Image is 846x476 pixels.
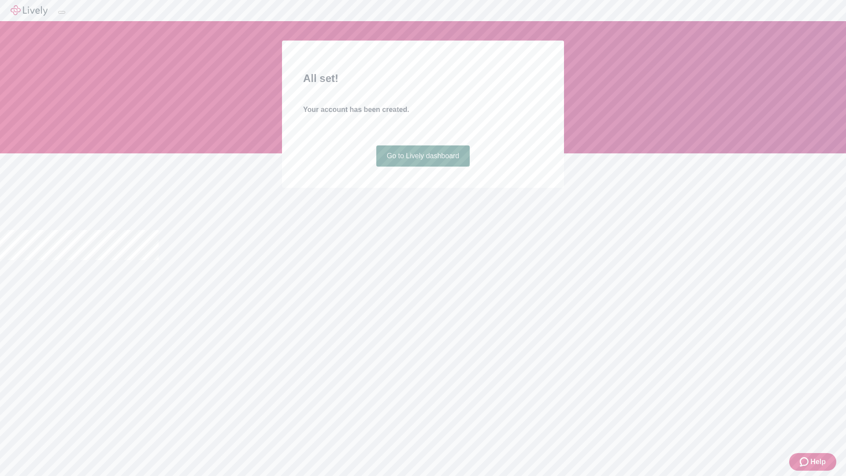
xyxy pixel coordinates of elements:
[376,145,470,167] a: Go to Lively dashboard
[303,71,543,86] h2: All set!
[11,5,48,16] img: Lively
[58,11,65,14] button: Log out
[303,104,543,115] h4: Your account has been created.
[789,453,836,471] button: Zendesk support iconHelp
[800,457,810,467] svg: Zendesk support icon
[810,457,826,467] span: Help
